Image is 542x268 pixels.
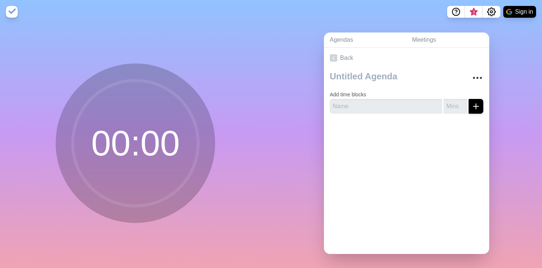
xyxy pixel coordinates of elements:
button: Help [447,6,465,18]
input: Mins [443,99,467,114]
a: Agendas [324,32,406,48]
button: Sign in [503,6,536,18]
label: Add time blocks [330,92,366,97]
a: Back [324,48,489,68]
img: google logo [506,9,512,15]
button: What’s new [465,6,483,18]
img: timeblocks logo [6,6,18,18]
input: Name [330,99,442,114]
span: 3 [471,9,477,15]
a: Meetings [406,32,489,48]
button: Settings [483,6,500,18]
button: More [470,71,485,85]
